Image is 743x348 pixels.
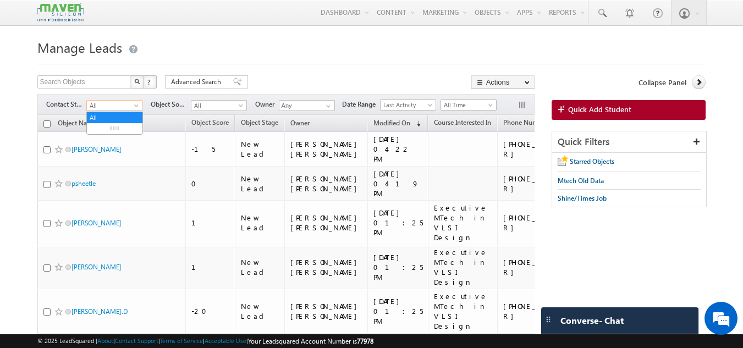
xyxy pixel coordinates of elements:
[235,117,284,131] a: Object Stage
[290,257,362,277] div: [PERSON_NAME] [PERSON_NAME]
[441,100,493,110] span: All Time
[241,213,279,233] div: New Lead
[97,337,113,344] a: About
[373,134,423,164] div: [DATE] 04:22 PM
[373,169,423,198] div: [DATE] 04:19 PM
[144,75,157,89] button: ?
[160,337,203,344] a: Terms of Service
[558,194,607,202] span: Shine/Times Job
[357,337,373,345] span: 77978
[86,112,143,135] ul: All
[503,213,575,233] div: [PHONE_NUMBER]
[290,174,362,194] div: [PERSON_NAME] [PERSON_NAME]
[503,118,548,126] span: Phone Number
[241,139,279,159] div: New Lead
[639,78,686,87] span: Collapse Panel
[71,179,96,187] a: psheetle
[205,337,246,344] a: Acceptable Use
[373,252,423,282] div: [DATE] 01:25 PM
[552,100,706,120] a: Quick Add Student
[568,104,631,114] span: Quick Add Student
[147,77,152,86] span: ?
[71,219,122,227] a: [PERSON_NAME]
[558,176,604,185] span: Mtech Old Data
[248,337,373,345] span: Your Leadsquared Account Number is
[441,100,497,111] a: All Time
[115,337,158,344] a: Contact Support
[191,306,230,316] div: -20
[191,262,230,272] div: 1
[86,100,142,111] a: All
[71,145,122,153] a: [PERSON_NAME]
[498,117,553,131] a: Phone Number
[57,58,185,72] div: Chat with us now
[134,79,140,84] img: Search
[241,257,279,277] div: New Lead
[87,113,142,123] a: All
[241,118,278,126] span: Object Stage
[373,296,423,326] div: [DATE] 01:25 PM
[560,316,624,325] span: Converse - Chat
[191,118,229,126] span: Object Score
[180,5,207,32] div: Minimize live chat window
[434,247,492,287] div: Executive MTech in VLSI Design
[290,301,362,321] div: [PERSON_NAME] [PERSON_NAME]
[37,38,122,56] span: Manage Leads
[290,119,310,127] span: Owner
[191,144,230,154] div: -15
[290,139,362,159] div: [PERSON_NAME] [PERSON_NAME]
[191,179,230,189] div: 0
[71,263,122,271] a: [PERSON_NAME]
[342,100,380,109] span: Date Range
[19,58,46,72] img: d_60004797649_company_0_60004797649
[37,336,373,346] span: © 2025 LeadSquared | | | | |
[255,100,279,109] span: Owner
[320,101,334,112] a: Show All Items
[373,119,410,127] span: Modified On
[503,174,575,194] div: [PHONE_NUMBER]
[434,291,492,331] div: Executive MTech in VLSI Design
[544,315,553,324] img: carter-drag
[87,101,139,111] span: All
[503,257,575,277] div: [PHONE_NUMBER]
[37,3,84,22] img: Custom Logo
[14,102,201,261] textarea: Type your message and hit 'Enter'
[503,301,575,321] div: [PHONE_NUMBER]
[412,119,421,128] span: (sorted descending)
[52,117,102,131] a: Object Name
[171,77,224,87] span: Advanced Search
[570,157,614,165] span: Starred Objects
[150,270,200,285] em: Start Chat
[279,100,335,111] input: Type to Search
[43,120,51,128] input: Check all records
[241,301,279,321] div: New Lead
[191,100,247,111] a: All
[368,117,426,131] a: Modified On (sorted descending)
[503,139,575,159] div: [PHONE_NUMBER]
[186,117,234,131] a: Object Score
[428,117,497,131] a: Course Interested In
[434,118,491,126] span: Course Interested In
[434,203,492,242] div: Executive MTech in VLSI Design
[471,75,535,89] button: Actions
[290,213,362,233] div: [PERSON_NAME] [PERSON_NAME]
[191,218,230,228] div: 1
[71,307,128,316] a: [PERSON_NAME].D
[552,131,707,153] div: Quick Filters
[191,101,244,111] span: All
[381,100,433,110] span: Last Activity
[241,174,279,194] div: New Lead
[46,100,86,109] span: Contact Stage
[151,100,191,109] span: Object Source
[373,208,423,237] div: [DATE] 01:25 PM
[380,100,436,111] a: Last Activity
